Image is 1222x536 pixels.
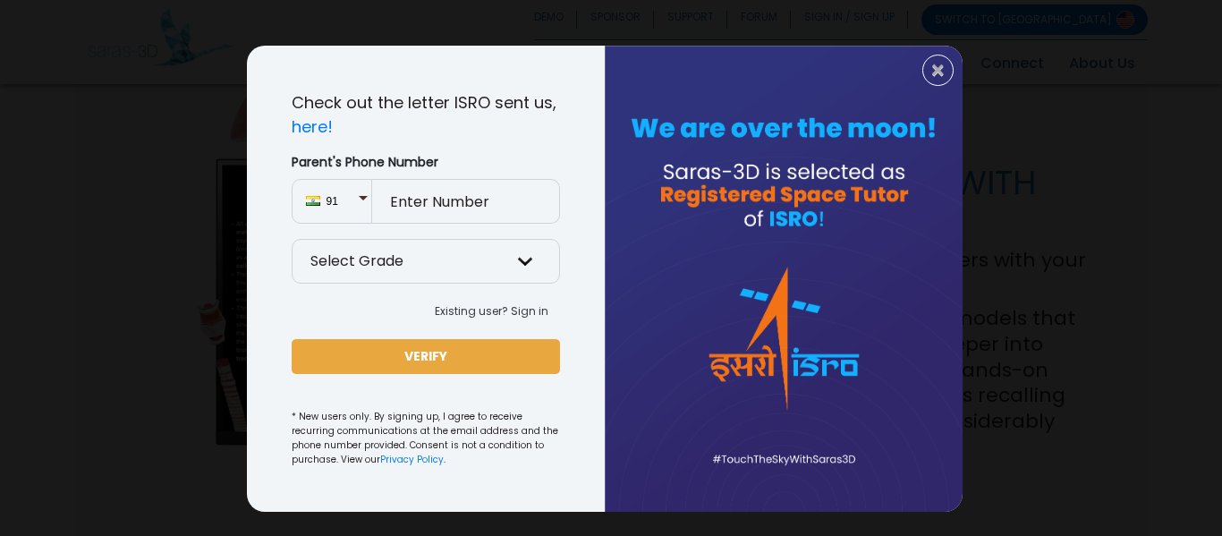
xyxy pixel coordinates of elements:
[292,153,560,172] label: Parent's Phone Number
[327,193,358,209] span: 91
[292,115,333,138] a: here!
[292,90,560,139] p: Check out the letter ISRO sent us,
[292,410,560,467] small: * New users only. By signing up, I agree to receive recurring communications at the email address...
[922,55,954,86] button: Close
[372,179,560,224] input: Enter Number
[292,339,560,374] button: VERIFY
[380,453,444,466] a: Privacy Policy
[423,298,560,325] button: Existing user? Sign in
[930,59,946,82] span: ×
